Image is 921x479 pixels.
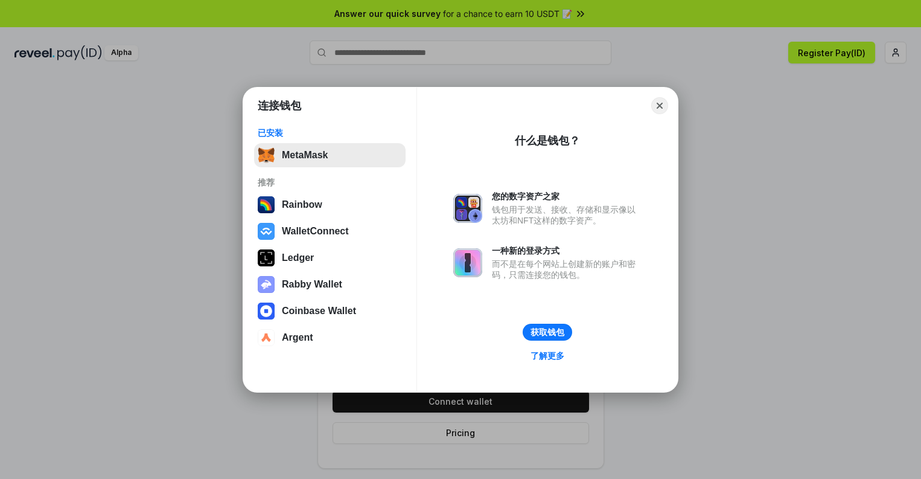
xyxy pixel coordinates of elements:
img: svg+xml,%3Csvg%20xmlns%3D%22http%3A%2F%2Fwww.w3.org%2F2000%2Fsvg%22%20width%3D%2228%22%20height%3... [258,249,275,266]
div: 您的数字资产之家 [492,191,642,202]
button: Rainbow [254,193,406,217]
div: 一种新的登录方式 [492,245,642,256]
button: Coinbase Wallet [254,299,406,323]
button: Close [651,97,668,114]
h1: 连接钱包 [258,98,301,113]
div: 什么是钱包？ [515,133,580,148]
a: 了解更多 [523,348,572,364]
div: 而不是在每个网站上创建新的账户和密码，只需连接您的钱包。 [492,259,642,280]
img: svg+xml,%3Csvg%20xmlns%3D%22http%3A%2F%2Fwww.w3.org%2F2000%2Fsvg%22%20fill%3D%22none%22%20viewBox... [453,194,482,223]
img: svg+xml,%3Csvg%20xmlns%3D%22http%3A%2F%2Fwww.w3.org%2F2000%2Fsvg%22%20fill%3D%22none%22%20viewBox... [258,276,275,293]
button: Ledger [254,246,406,270]
button: 获取钱包 [523,324,572,341]
div: Coinbase Wallet [282,306,356,317]
div: 钱包用于发送、接收、存储和显示像以太坊和NFT这样的数字资产。 [492,204,642,226]
button: Argent [254,326,406,350]
div: MetaMask [282,150,328,161]
div: Rainbow [282,199,322,210]
div: 已安装 [258,127,402,138]
img: svg+xml,%3Csvg%20width%3D%2228%22%20height%3D%2228%22%20viewBox%3D%220%200%2028%2028%22%20fill%3D... [258,329,275,346]
div: Rabby Wallet [282,279,342,290]
img: svg+xml,%3Csvg%20width%3D%2228%22%20height%3D%2228%22%20viewBox%3D%220%200%2028%2028%22%20fill%3D... [258,303,275,320]
img: svg+xml,%3Csvg%20fill%3D%22none%22%20height%3D%2233%22%20viewBox%3D%220%200%2035%2033%22%20width%... [258,147,275,164]
img: svg+xml,%3Csvg%20width%3D%2228%22%20height%3D%2228%22%20viewBox%3D%220%200%2028%2028%22%20fill%3D... [258,223,275,240]
div: WalletConnect [282,226,349,237]
div: 了解更多 [531,350,564,361]
button: Rabby Wallet [254,272,406,297]
img: svg+xml,%3Csvg%20xmlns%3D%22http%3A%2F%2Fwww.w3.org%2F2000%2Fsvg%22%20fill%3D%22none%22%20viewBox... [453,248,482,277]
div: 推荐 [258,177,402,188]
button: MetaMask [254,143,406,167]
button: WalletConnect [254,219,406,243]
div: Ledger [282,252,314,263]
div: 获取钱包 [531,327,564,338]
div: Argent [282,332,313,343]
img: svg+xml,%3Csvg%20width%3D%22120%22%20height%3D%22120%22%20viewBox%3D%220%200%20120%20120%22%20fil... [258,196,275,213]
